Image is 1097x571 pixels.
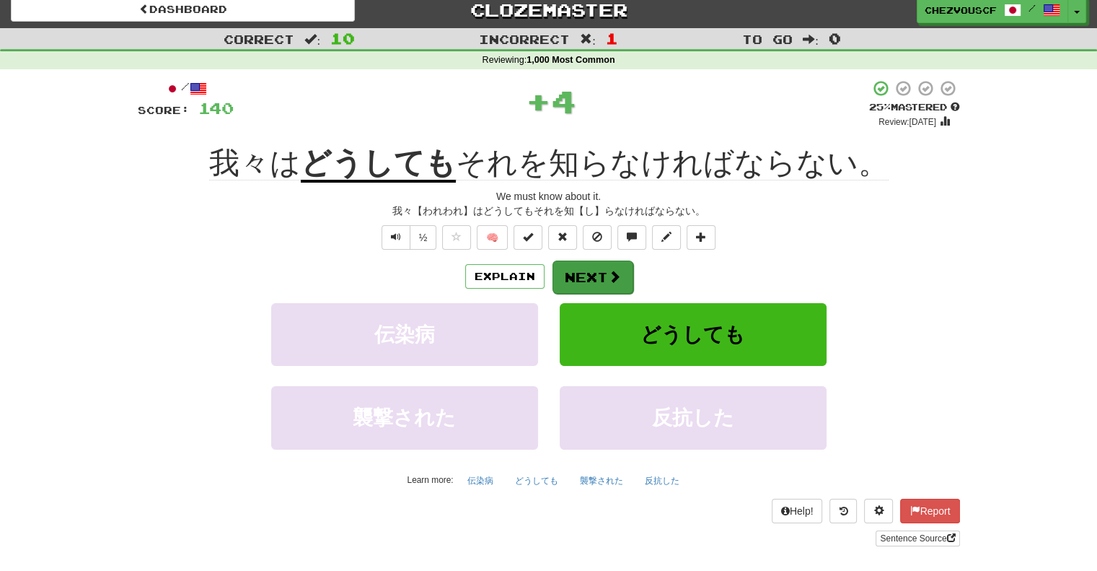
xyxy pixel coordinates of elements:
button: Next [552,261,633,294]
span: chezvouscf [925,4,997,17]
span: : [803,33,819,45]
button: Round history (alt+y) [829,499,857,523]
a: Sentence Source [876,531,959,546]
button: Ignore sentence (alt+i) [583,225,612,250]
button: Add to collection (alt+a) [687,225,715,250]
u: どうしても [301,146,456,183]
button: 伝染病 [459,470,501,492]
span: : [580,33,596,45]
div: We must know about it. [138,189,960,204]
span: どうしても [640,323,745,346]
div: / [138,79,234,97]
button: ½ [410,225,437,250]
span: / [1028,3,1036,13]
button: Report [900,499,959,523]
span: 4 [551,83,576,119]
button: Edit sentence (alt+d) [652,225,681,250]
span: 1 [606,30,618,47]
span: : [304,33,320,45]
span: 140 [198,99,234,117]
span: 25 % [869,101,891,113]
button: 襲撃された [572,470,631,492]
button: 伝染病 [271,303,538,366]
span: 我々は [209,146,301,180]
button: Reset to 0% Mastered (alt+r) [548,225,577,250]
strong: 1,000 Most Common [527,55,614,65]
span: 反抗した [652,406,734,429]
button: どうしても [560,303,827,366]
span: Incorrect [479,32,570,46]
button: 反抗した [560,386,827,449]
div: Text-to-speech controls [379,225,437,250]
div: Mastered [869,101,960,114]
button: Explain [465,264,545,289]
span: To go [742,32,793,46]
span: それを知らなければならない。 [456,146,889,180]
small: Learn more: [407,475,453,485]
span: 10 [330,30,355,47]
button: Help! [772,499,823,523]
small: Review: [DATE] [878,117,936,127]
button: Favorite sentence (alt+f) [442,225,471,250]
span: Score: [138,104,190,116]
span: 襲撃された [353,406,456,429]
button: 反抗した [637,470,687,492]
button: Discuss sentence (alt+u) [617,225,646,250]
button: Play sentence audio (ctl+space) [382,225,410,250]
span: 0 [829,30,841,47]
button: 襲撃された [271,386,538,449]
span: + [526,79,551,123]
button: どうしても [507,470,566,492]
div: 我々【われわれ】はどうしてもそれを知【し】らなければならない。 [138,204,960,218]
span: Correct [224,32,294,46]
button: Set this sentence to 100% Mastered (alt+m) [514,225,542,250]
span: 伝染病 [374,323,435,346]
button: 🧠 [477,225,508,250]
